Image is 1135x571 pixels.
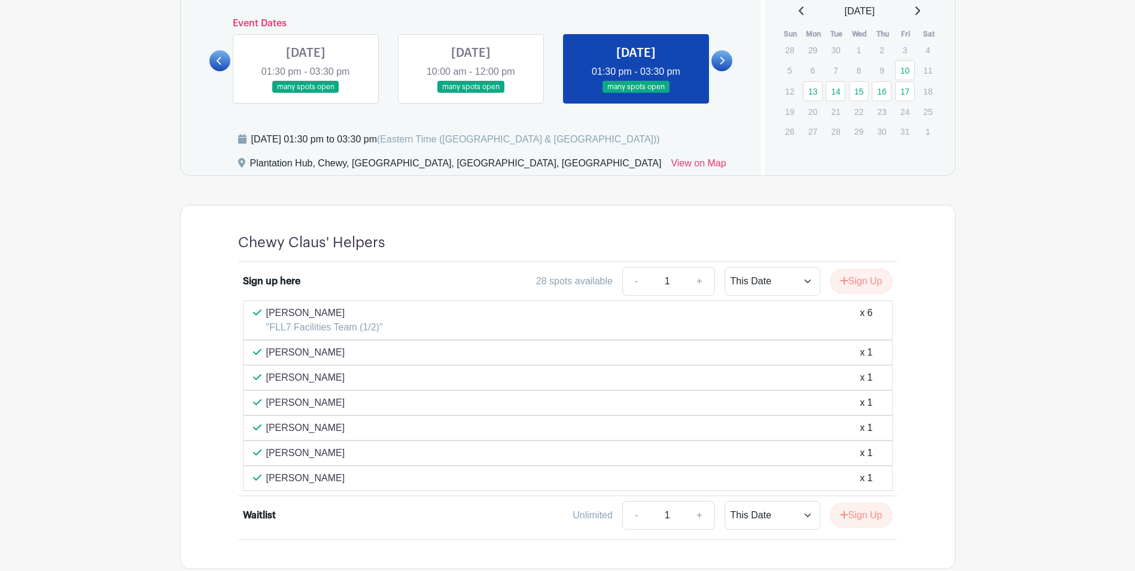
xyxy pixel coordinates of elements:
[266,345,345,360] p: [PERSON_NAME]
[895,102,915,121] p: 24
[266,471,345,485] p: [PERSON_NAME]
[830,503,893,528] button: Sign Up
[918,122,938,141] p: 1
[803,122,823,141] p: 27
[803,81,823,101] a: 13
[803,61,823,80] p: 6
[266,421,345,435] p: [PERSON_NAME]
[243,508,276,523] div: Waitlist
[830,269,893,294] button: Sign Up
[684,501,714,530] a: +
[803,41,823,59] p: 29
[872,81,891,101] a: 16
[622,267,650,296] a: -
[918,82,938,101] p: 18
[780,41,799,59] p: 28
[849,61,869,80] p: 8
[849,41,869,59] p: 1
[849,81,869,101] a: 15
[871,28,894,40] th: Thu
[872,102,891,121] p: 23
[872,122,891,141] p: 30
[895,60,915,80] a: 10
[780,102,799,121] p: 19
[266,370,345,385] p: [PERSON_NAME]
[894,28,918,40] th: Fri
[918,61,938,80] p: 11
[230,18,712,29] h6: Event Dates
[860,396,872,410] div: x 1
[895,81,915,101] a: 17
[826,81,845,101] a: 14
[895,122,915,141] p: 31
[266,446,345,460] p: [PERSON_NAME]
[802,28,826,40] th: Mon
[536,274,613,288] div: 28 spots available
[860,421,872,435] div: x 1
[266,320,383,335] p: "FLL7 Facilities Team (1/2)"
[860,306,872,335] div: x 6
[872,41,891,59] p: 2
[243,274,300,288] div: Sign up here
[780,82,799,101] p: 12
[895,41,915,59] p: 3
[238,234,385,251] h4: Chewy Claus' Helpers
[377,134,660,144] span: (Eastern Time ([GEOGRAPHIC_DATA] & [GEOGRAPHIC_DATA]))
[780,122,799,141] p: 26
[573,508,613,523] div: Unlimited
[872,61,891,80] p: 9
[826,61,845,80] p: 7
[845,4,875,19] span: [DATE]
[826,102,845,121] p: 21
[671,156,726,175] a: View on Map
[251,132,660,147] div: [DATE] 01:30 pm to 03:30 pm
[266,396,345,410] p: [PERSON_NAME]
[918,41,938,59] p: 4
[918,102,938,121] p: 25
[848,28,872,40] th: Wed
[250,156,662,175] div: Plantation Hub, Chewy, [GEOGRAPHIC_DATA], [GEOGRAPHIC_DATA], [GEOGRAPHIC_DATA]
[826,41,845,59] p: 30
[826,122,845,141] p: 28
[684,267,714,296] a: +
[860,345,872,360] div: x 1
[779,28,802,40] th: Sun
[622,501,650,530] a: -
[860,370,872,385] div: x 1
[266,306,383,320] p: [PERSON_NAME]
[917,28,941,40] th: Sat
[825,28,848,40] th: Tue
[849,122,869,141] p: 29
[860,446,872,460] div: x 1
[860,471,872,485] div: x 1
[849,102,869,121] p: 22
[780,61,799,80] p: 5
[803,102,823,121] p: 20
